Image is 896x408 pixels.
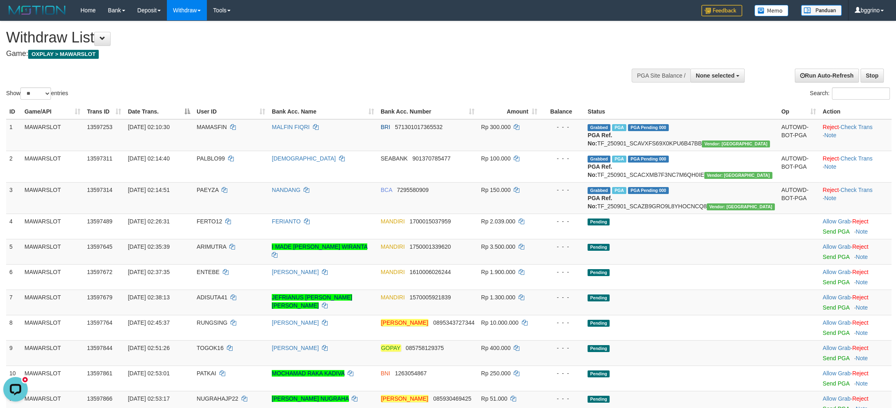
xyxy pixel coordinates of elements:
[87,345,112,351] span: 13597844
[810,87,890,100] label: Search:
[841,155,873,162] a: Check Trans
[823,294,850,301] a: Allow Grab
[272,370,344,377] a: MOCHAMAD RAKA KADIVA
[21,366,84,391] td: MAWARSLOT
[128,155,169,162] span: [DATE] 02:14:40
[823,254,849,260] a: Send PGA
[588,269,610,276] span: Pending
[87,319,112,326] span: 13597764
[588,320,610,327] span: Pending
[823,243,850,250] a: Allow Grab
[588,294,610,301] span: Pending
[128,218,169,225] span: [DATE] 02:26:31
[852,269,869,275] a: Reject
[481,345,510,351] span: Rp 400.000
[819,315,892,340] td: ·
[377,104,478,119] th: Bank Acc. Number: activate to sort column ascending
[128,370,169,377] span: [DATE] 02:53:01
[410,269,451,275] span: Copy 1610006026244 to clipboard
[272,124,310,130] a: MALFIN FIQRI
[21,239,84,264] td: MAWARSLOT
[197,218,222,225] span: FERTO12
[20,87,51,100] select: Showentries
[6,29,589,46] h1: Withdraw List
[21,2,29,10] div: new message indicator
[6,104,21,119] th: ID
[823,370,850,377] a: Allow Grab
[381,294,405,301] span: MANDIRI
[632,69,690,82] div: PGA Site Balance /
[478,104,541,119] th: Amount: activate to sort column ascending
[197,345,224,351] span: TOGOK16
[823,228,849,235] a: Send PGA
[544,344,581,352] div: - - -
[544,293,581,301] div: - - -
[823,355,849,361] a: Send PGA
[856,279,868,285] a: Note
[819,239,892,264] td: ·
[6,4,68,16] img: MOTION_logo.png
[823,345,852,351] span: ·
[832,87,890,100] input: Search:
[588,218,610,225] span: Pending
[544,268,581,276] div: - - -
[87,155,112,162] span: 13597311
[856,304,868,311] a: Note
[272,218,301,225] a: FERIANTO
[6,87,68,100] label: Show entries
[541,104,584,119] th: Balance
[841,187,873,193] a: Check Trans
[701,5,742,16] img: Feedback.jpg
[6,315,21,340] td: 8
[584,119,778,151] td: TF_250901_SCAVXFS69X0KPU6B47BB
[481,370,510,377] span: Rp 250.000
[823,319,852,326] span: ·
[272,269,319,275] a: [PERSON_NAME]
[824,163,836,170] a: Note
[128,319,169,326] span: [DATE] 02:45:37
[823,243,852,250] span: ·
[197,319,227,326] span: RUNGSING
[819,151,892,182] td: · ·
[481,395,508,402] span: Rp 51.000
[544,217,581,225] div: - - -
[588,163,612,178] b: PGA Ref. No:
[588,345,610,352] span: Pending
[381,218,405,225] span: MANDIRI
[128,187,169,193] span: [DATE] 02:14:51
[21,315,84,340] td: MAWARSLOT
[381,124,390,130] span: BRI
[856,355,868,361] a: Note
[128,124,169,130] span: [DATE] 02:10:30
[795,69,859,82] a: Run Auto-Refresh
[433,319,475,326] span: Copy 0895343727344 to clipboard
[856,228,868,235] a: Note
[584,182,778,214] td: TF_250901_SCAZB9GRO9L8YHOCNCQ8
[612,156,626,163] span: Marked by bggfebrii
[21,290,84,315] td: MAWARSLOT
[87,395,112,402] span: 13597866
[381,187,392,193] span: BCA
[823,304,849,311] a: Send PGA
[272,187,300,193] a: NANDANG
[823,124,839,130] a: Reject
[824,195,836,201] a: Note
[819,366,892,391] td: ·
[628,124,669,131] span: PGA Pending
[823,187,839,193] a: Reject
[819,119,892,151] td: · ·
[272,243,367,250] a: I MADE [PERSON_NAME] WIRANTA
[397,187,429,193] span: Copy 7295580909 to clipboard
[823,155,839,162] a: Reject
[21,104,84,119] th: Game/API: activate to sort column ascending
[395,370,427,377] span: Copy 1263054867 to clipboard
[381,319,428,326] em: [PERSON_NAME]
[268,104,377,119] th: Bank Acc. Name: activate to sort column ascending
[381,370,390,377] span: BNI
[823,345,850,351] a: Allow Grab
[841,124,873,130] a: Check Trans
[87,187,112,193] span: 13597314
[823,218,850,225] a: Allow Grab
[21,119,84,151] td: MAWARSLOT
[819,290,892,315] td: ·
